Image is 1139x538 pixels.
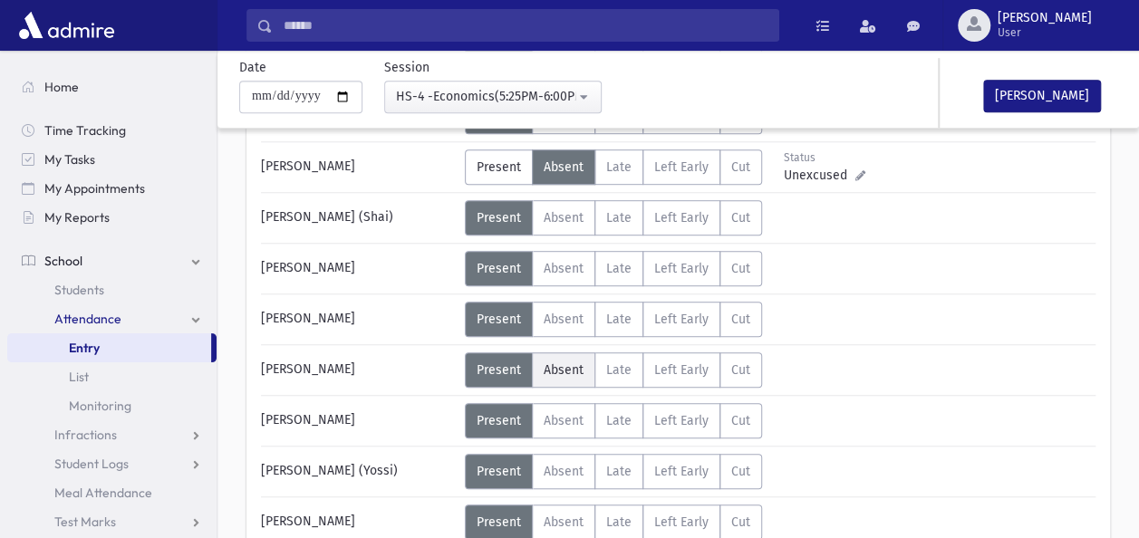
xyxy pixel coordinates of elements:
span: My Reports [44,209,110,226]
span: Present [477,464,521,479]
span: Absent [544,464,584,479]
a: Students [7,275,217,304]
label: Date [239,58,266,77]
span: Present [477,413,521,428]
span: Entry [69,340,100,356]
span: Present [477,159,521,175]
span: Late [606,312,632,327]
span: Late [606,159,632,175]
span: Absent [544,261,584,276]
span: List [69,369,89,385]
span: Unexcused [784,166,854,185]
a: Home [7,72,217,101]
div: [PERSON_NAME] (Shai) [252,200,465,235]
a: Entry [7,333,211,362]
div: [PERSON_NAME] [252,251,465,286]
span: Time Tracking [44,122,126,139]
span: Left Early [654,210,709,226]
span: Late [606,362,632,378]
a: My Tasks [7,145,217,174]
span: Present [477,210,521,226]
a: Monitoring [7,391,217,420]
span: Present [477,514,521,530]
a: Meal Attendance [7,478,217,507]
span: Cut [731,413,750,428]
a: Time Tracking [7,116,217,145]
span: Present [477,312,521,327]
span: Present [477,362,521,378]
span: Left Early [654,159,709,175]
span: Infractions [54,427,117,443]
span: Absent [544,312,584,327]
span: Left Early [654,413,709,428]
span: School [44,253,82,269]
span: Cut [731,261,750,276]
a: My Appointments [7,174,217,203]
label: Session [384,58,430,77]
div: [PERSON_NAME] [252,403,465,438]
span: Absent [544,210,584,226]
span: [PERSON_NAME] [998,11,1092,25]
div: AttTypes [465,251,762,286]
span: Test Marks [54,514,116,530]
span: Late [606,261,632,276]
span: Left Early [654,312,709,327]
span: Home [44,79,79,95]
span: Monitoring [69,398,131,414]
div: AttTypes [465,454,762,489]
div: AttTypes [465,352,762,388]
span: Left Early [654,261,709,276]
span: User [998,25,1092,40]
span: Absent [544,413,584,428]
span: Cut [731,210,750,226]
div: [PERSON_NAME] [252,302,465,337]
span: Absent [544,514,584,530]
a: Attendance [7,304,217,333]
span: Late [606,413,632,428]
span: My Appointments [44,180,145,197]
a: Infractions [7,420,217,449]
input: Search [273,9,778,42]
div: [PERSON_NAME] (Yossi) [252,454,465,489]
span: Meal Attendance [54,485,152,501]
div: AttTypes [465,200,762,235]
span: Attendance [54,311,121,327]
span: Student Logs [54,456,129,472]
span: Cut [731,312,750,327]
div: Status [784,149,864,166]
a: My Reports [7,203,217,232]
span: Present [477,261,521,276]
span: Cut [731,159,750,175]
a: Test Marks [7,507,217,536]
img: AdmirePro [14,7,119,43]
span: Late [606,210,632,226]
div: AttTypes [465,403,762,438]
div: AttTypes [465,149,762,185]
a: List [7,362,217,391]
div: [PERSON_NAME] [252,352,465,388]
a: School [7,246,217,275]
span: Left Early [654,362,709,378]
button: [PERSON_NAME] [983,80,1101,112]
div: HS-4 -Economics(5:25PM-6:00PM) [396,87,575,106]
div: [PERSON_NAME] [252,149,465,185]
span: Absent [544,362,584,378]
span: My Tasks [44,151,95,168]
span: Students [54,282,104,298]
span: Absent [544,159,584,175]
span: Cut [731,362,750,378]
a: Student Logs [7,449,217,478]
button: HS-4 -Economics(5:25PM-6:00PM) [384,81,602,113]
div: AttTypes [465,302,762,337]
